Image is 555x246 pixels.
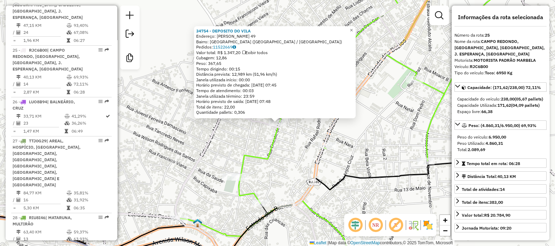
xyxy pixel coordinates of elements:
td: 14 [23,81,66,88]
a: Tempo total em rota: 06:28 [454,158,547,168]
i: % de utilização da cubagem [67,30,72,35]
div: Pedidos: [196,44,354,50]
td: 36,26% [71,120,105,127]
a: 34754 - DEPOSITO DO VILA [196,28,251,33]
i: % de utilização da cubagem [67,82,72,86]
a: Peso: (4.860,31/6.950,00) 69,93% [454,120,547,130]
strong: 171,62 [497,103,511,108]
a: Zoom out [440,225,450,236]
a: Distância Total:40,13 KM [454,171,547,181]
i: % de utilização da cubagem [67,198,72,202]
a: Capacidade: (171,62/238,00) 72,11% [454,82,547,92]
span: Tempo total em rota: 06:28 [467,161,520,166]
td: 2,87 KM [23,89,66,96]
div: Veículo: [454,64,547,70]
td: 72,11% [73,81,109,88]
em: Rota exportada [105,48,109,52]
span: RIU8I46 [29,215,45,220]
i: Observações [232,45,236,49]
a: Exibir filtros [432,8,446,22]
span: Peso: (4.860,31/6.950,00) 69,93% [468,123,536,128]
td: 41,29% [71,113,105,120]
i: % de utilização do peso [67,23,72,28]
td: = [13,204,16,211]
img: CARLOS VICTOR PINTO [193,218,202,228]
div: Distância prevista: 12,989 km (51,96 km/h) [196,72,354,77]
strong: 238,00 [501,96,515,102]
i: % de utilização da cubagem [67,237,72,241]
i: Tempo total em rota [67,206,70,210]
i: Rota otimizada [106,114,110,118]
span: 28 - [13,215,72,226]
div: Horário previsto de saída: [DATE] 07:48 [196,99,354,104]
td: 33,71 KM [23,113,64,120]
span: | CAMPO REDONDO, [GEOGRAPHIC_DATA], [GEOGRAPHIC_DATA], J. ESPERANÇA, [GEOGRAPHIC_DATA] [13,47,83,72]
a: Exportar sessão [123,27,137,43]
i: Total de Atividades [16,30,21,35]
em: Opções [98,215,103,219]
em: Rota exportada [105,99,109,104]
td: 5,30 KM [23,204,66,211]
div: Valor total: [462,212,510,218]
span: + [443,216,447,224]
td: 1,96 KM [23,37,66,44]
span: Peso do veículo: [457,134,506,140]
i: % de utilização do peso [67,75,72,79]
span: | AREAL, HOSPÍCIO, [GEOGRAPHIC_DATA], [GEOGRAPHIC_DATA], [GEOGRAPHIC_DATA], [GEOGRAPHIC_DATA], [G... [13,138,81,187]
div: Map data © contributors,© 2025 TomTom, Microsoft [308,240,454,246]
td: 06:35 [73,204,109,211]
a: Valor total:R$ 20.784,90 [454,210,547,219]
span: Exibir rótulo [387,217,404,233]
div: Endereço: [PERSON_NAME] 49 [196,33,354,39]
td: 16 [23,196,66,203]
td: / [13,81,16,88]
span: TTJ0G29 [29,138,46,143]
strong: 14 [500,187,505,192]
em: Rota exportada [105,139,109,143]
i: Tempo total em rota [65,129,68,133]
a: 11522669 [213,44,236,50]
span: RJC6B00 [29,47,47,53]
div: Peso Utilizado: [457,140,544,147]
td: 69,93% [73,74,109,81]
strong: 6.950,00 [489,134,506,140]
td: 31,92% [73,196,109,203]
div: Capacidade: (171,62/238,00) 72,11% [454,93,547,118]
div: Espaço livre: [457,109,544,115]
div: Horário previsto de chegada: [DATE] 07:45 [196,82,354,88]
i: Distância Total [16,191,21,195]
div: Peso: 367,65 [196,61,354,66]
strong: 25 [485,32,490,38]
i: Tempo total em rota [67,38,70,43]
div: Peso: (4.860,31/6.950,00) 69,93% [454,131,547,156]
a: Zoom in [440,215,450,225]
div: Tipo do veículo: [454,70,547,76]
i: Distância Total [16,114,21,118]
td: / [13,120,16,127]
div: Total de itens: 22,00 [196,104,354,110]
i: Total de Atividades [16,237,21,241]
div: Número da rota: [454,32,547,38]
td: 13 [23,236,66,243]
div: Motorista: [454,57,547,64]
span: LUO8B94 [29,99,47,104]
span: − [443,226,447,235]
td: 63,40 KM [23,229,66,236]
div: Capacidade do veículo: [457,96,544,102]
strong: 2.089,69 [468,147,485,152]
span: Capacidade: (171,62/238,00) 72,11% [467,85,541,90]
span: 26 - [13,99,75,111]
div: Nome da rota: [454,38,547,57]
em: Rota exportada [105,215,109,219]
div: Janela utilizada término: 23:59 [196,94,354,99]
i: % de utilização do peso [67,230,72,234]
i: Tempo total em rota [67,90,70,94]
div: Total de itens: [462,199,503,206]
i: Total de Atividades [16,82,21,86]
div: Cubagem: 12,86 [196,55,354,61]
span: × [350,27,353,33]
span: 27 - [13,138,81,187]
span: 25 - [13,47,83,72]
h4: Informações da rota selecionada [454,14,547,21]
i: Total de Atividades [16,121,21,125]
